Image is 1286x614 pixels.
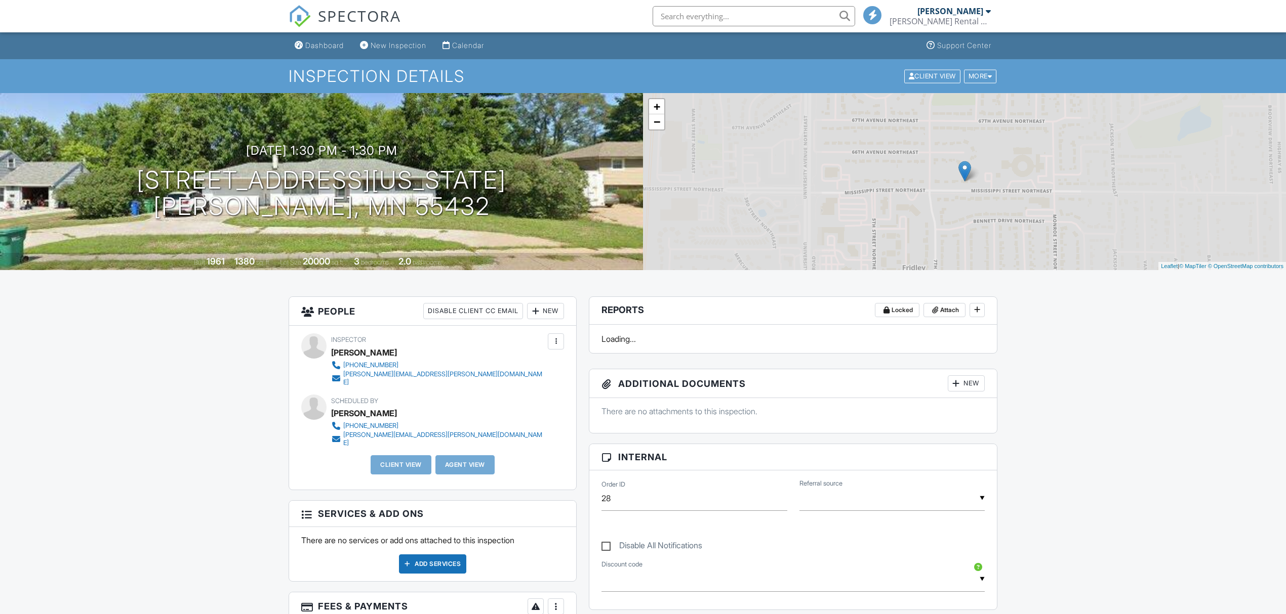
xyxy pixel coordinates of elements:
[356,36,430,55] a: New Inspection
[1158,262,1286,271] div: |
[343,361,398,369] div: [PHONE_NUMBER]
[256,258,270,266] span: sq. ft.
[289,501,576,527] h3: Services & Add ons
[194,258,205,266] span: Built
[1179,263,1207,269] a: © MapTiler
[331,360,545,370] a: [PHONE_NUMBER]
[343,422,398,430] div: [PHONE_NUMBER]
[1208,263,1283,269] a: © OpenStreetMap contributors
[331,345,397,360] div: [PERSON_NAME]
[922,36,995,55] a: Support Center
[291,36,348,55] a: Dashboard
[653,6,855,26] input: Search everything...
[331,336,366,343] span: Inspector
[343,431,545,447] div: [PERSON_NAME][EMAIL_ADDRESS][PERSON_NAME][DOMAIN_NAME]
[601,480,625,489] label: Order ID
[280,258,301,266] span: Lot Size
[601,541,702,553] label: Disable All Notifications
[527,303,564,319] div: New
[1161,263,1178,269] a: Leaflet
[246,144,397,157] h3: [DATE] 1:30 pm - 1:30 pm
[452,41,484,50] div: Calendar
[289,67,997,85] h1: Inspection Details
[354,256,359,267] div: 3
[601,406,985,417] p: There are no attachments to this inspection.
[371,41,426,50] div: New Inspection
[332,258,344,266] span: sq.ft.
[601,560,642,569] label: Discount code
[903,72,963,79] a: Client View
[589,369,997,398] h3: Additional Documents
[398,256,411,267] div: 2.0
[589,444,997,470] h3: Internal
[318,5,401,26] span: SPECTORA
[331,397,378,405] span: Scheduled By
[331,370,545,386] a: [PERSON_NAME][EMAIL_ADDRESS][PERSON_NAME][DOMAIN_NAME]
[423,303,523,319] div: Disable Client CC Email
[413,258,441,266] span: bathrooms
[331,406,397,421] div: [PERSON_NAME]
[917,6,983,16] div: [PERSON_NAME]
[305,41,344,50] div: Dashboard
[289,14,401,35] a: SPECTORA
[207,256,225,267] div: 1961
[303,256,330,267] div: 20000
[289,297,576,326] h3: People
[343,370,545,386] div: [PERSON_NAME][EMAIL_ADDRESS][PERSON_NAME][DOMAIN_NAME]
[137,167,506,221] h1: [STREET_ADDRESS][US_STATE] [PERSON_NAME], MN 55432
[904,69,960,83] div: Client View
[438,36,488,55] a: Calendar
[799,479,842,488] label: Referral source
[649,99,664,114] a: Zoom in
[890,16,991,26] div: Fridley Rental Property Inspection Division
[399,554,466,574] div: Add Services
[331,431,545,447] a: [PERSON_NAME][EMAIL_ADDRESS][PERSON_NAME][DOMAIN_NAME]
[289,5,311,27] img: The Best Home Inspection Software - Spectora
[964,69,997,83] div: More
[937,41,991,50] div: Support Center
[361,258,389,266] span: bedrooms
[234,256,255,267] div: 1380
[948,375,985,391] div: New
[649,114,664,129] a: Zoom out
[331,421,545,431] a: [PHONE_NUMBER]
[289,527,576,581] div: There are no services or add ons attached to this inspection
